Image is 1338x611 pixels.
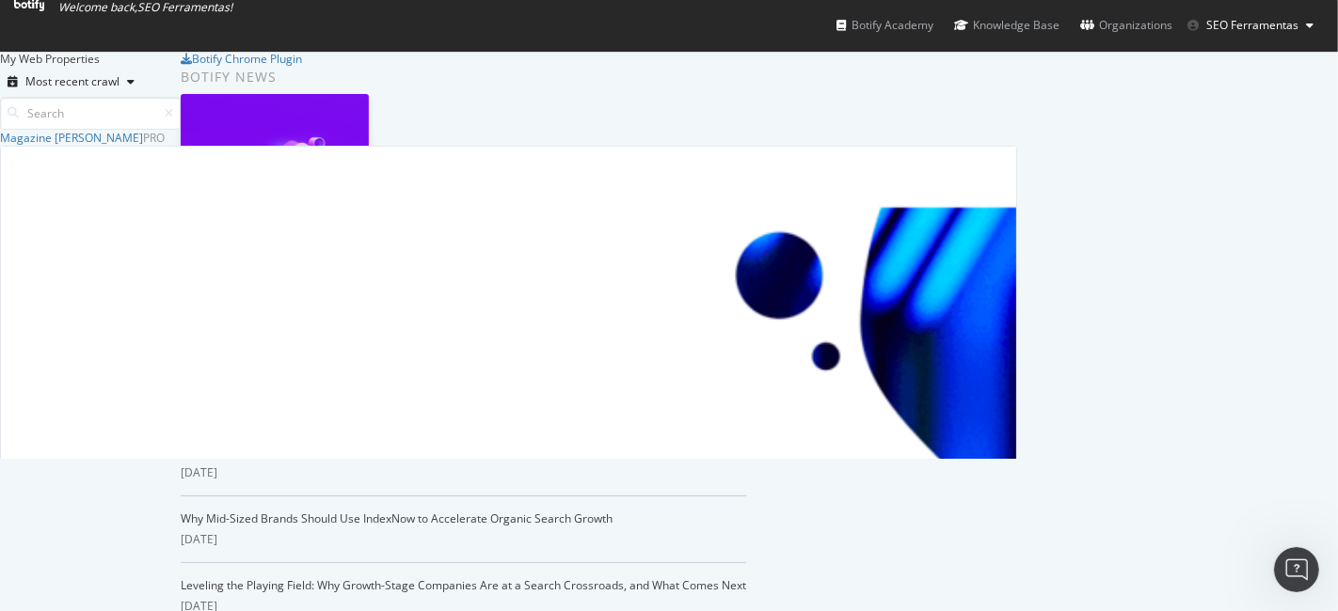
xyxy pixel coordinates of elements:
img: What Happens When ChatGPT Is Your Holiday Shopper? [181,94,369,243]
div: Botify Chrome Plugin [192,51,302,67]
div: Organizations [1080,16,1172,35]
a: Botify Chrome Plugin [181,51,302,67]
div: Knowledge Base [954,16,1059,35]
iframe: Intercom live chat [1274,547,1319,592]
div: [DATE] [181,464,746,481]
a: Leveling the Playing Field: Why Growth-Stage Companies Are at a Search Crossroads, and What Comes... [181,577,746,593]
div: Pro [143,130,165,146]
div: Most recent crawl [25,76,119,87]
div: Botify news [181,67,746,87]
button: SEO Ferramentas [1172,10,1329,40]
div: Botify Academy [836,16,933,35]
span: SEO Ferramentas [1206,17,1298,33]
a: AI Is Your New Customer: How to Win the Visibility Battle in a ChatGPT World [181,444,579,460]
div: [DATE] [181,531,746,548]
a: Why Mid-Sized Brands Should Use IndexNow to Accelerate Organic Search Growth [181,510,613,526]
